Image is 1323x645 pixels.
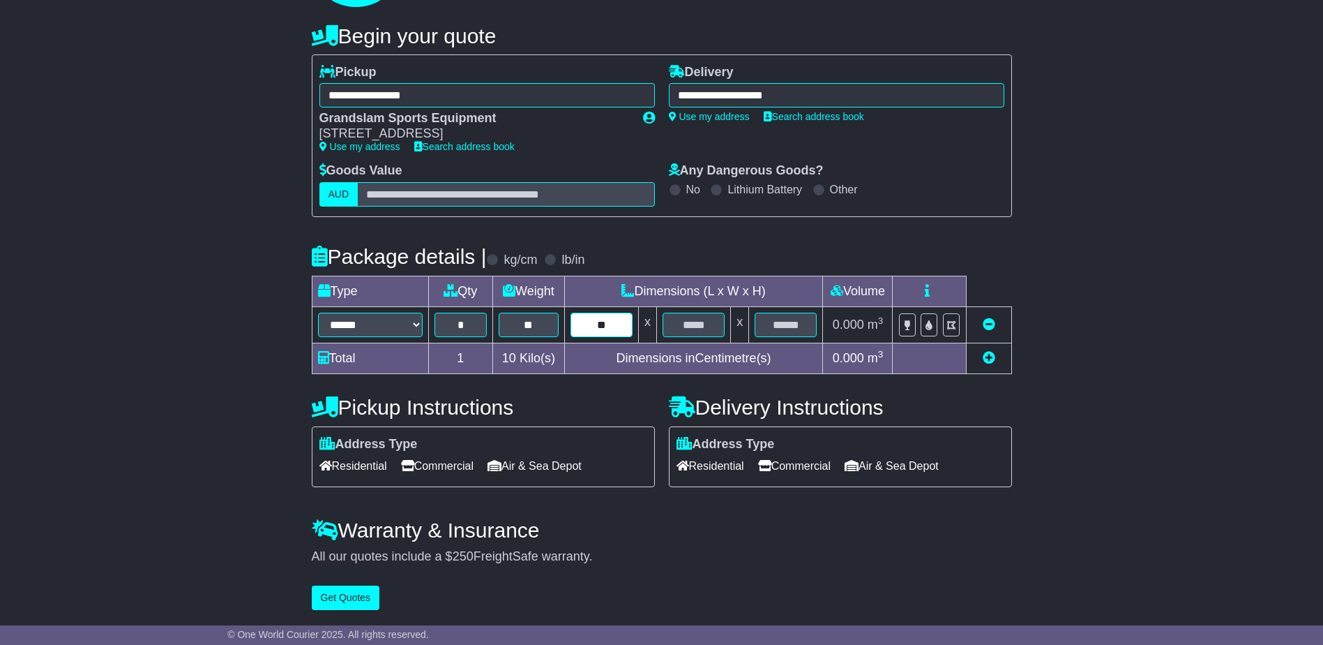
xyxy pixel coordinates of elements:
[504,253,537,268] label: kg/cm
[319,437,418,452] label: Address Type
[833,318,864,332] span: 0.000
[428,276,493,306] td: Qty
[312,396,655,419] h4: Pickup Instructions
[312,245,487,268] h4: Package details |
[564,343,823,373] td: Dimensions in Centimetre(s)
[502,351,516,365] span: 10
[669,163,824,179] label: Any Dangerous Goods?
[312,343,428,373] td: Total
[319,455,387,477] span: Residential
[830,183,858,196] label: Other
[319,111,629,126] div: Grandslam Sports Equipment
[686,183,700,196] label: No
[312,276,428,306] td: Type
[312,549,1012,565] div: All our quotes include a $ FreightSafe warranty.
[319,65,377,80] label: Pickup
[319,126,629,142] div: [STREET_ADDRESS]
[669,65,734,80] label: Delivery
[669,111,750,122] a: Use my address
[312,24,1012,47] h4: Begin your quote
[669,396,1012,419] h4: Delivery Instructions
[676,437,775,452] label: Address Type
[401,455,474,477] span: Commercial
[731,306,749,343] td: x
[319,182,358,207] label: AUD
[312,586,380,610] button: Get Quotes
[868,318,884,332] span: m
[758,455,831,477] span: Commercial
[727,183,802,196] label: Lithium Battery
[845,455,939,477] span: Air & Sea Depot
[428,343,493,373] td: 1
[564,276,823,306] td: Dimensions (L x W x H)
[823,276,893,306] td: Volume
[312,519,1012,542] h4: Warranty & Insurance
[487,455,582,477] span: Air & Sea Depot
[414,141,515,152] a: Search address book
[493,276,565,306] td: Weight
[878,316,884,326] sup: 3
[319,141,400,152] a: Use my address
[638,306,656,343] td: x
[983,351,995,365] a: Add new item
[983,318,995,332] a: Remove this item
[227,629,429,640] span: © One World Courier 2025. All rights reserved.
[833,351,864,365] span: 0.000
[878,349,884,359] sup: 3
[868,351,884,365] span: m
[764,111,864,122] a: Search address book
[676,455,744,477] span: Residential
[319,163,402,179] label: Goods Value
[493,343,565,373] td: Kilo(s)
[453,549,474,563] span: 250
[561,253,584,268] label: lb/in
